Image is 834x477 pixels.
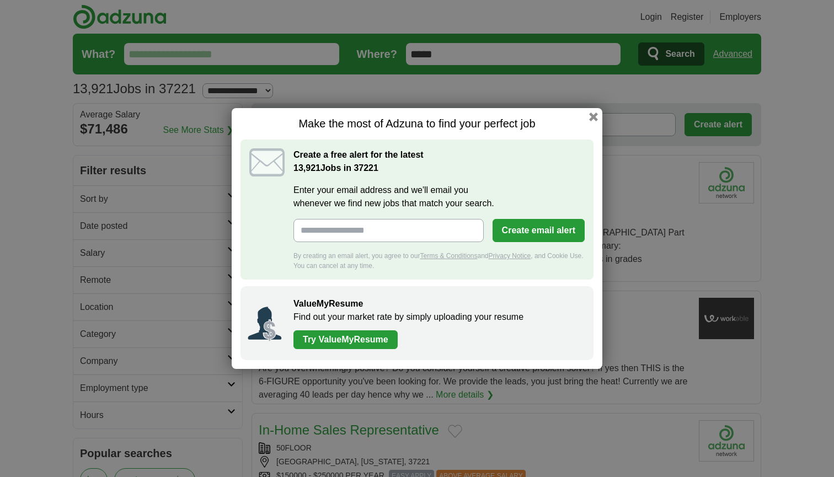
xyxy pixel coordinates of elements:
a: Try ValueMyResume [293,330,398,349]
div: By creating an email alert, you agree to our and , and Cookie Use. You can cancel at any time. [293,251,585,271]
span: 13,921 [293,162,320,175]
label: Enter your email address and we'll email you whenever we find new jobs that match your search. [293,184,585,210]
h2: ValueMyResume [293,297,582,310]
img: icon_email.svg [249,148,285,176]
a: Privacy Notice [489,252,531,260]
p: Find out your market rate by simply uploading your resume [293,310,582,324]
h2: Create a free alert for the latest [293,148,585,175]
button: Create email alert [493,219,585,242]
h1: Make the most of Adzuna to find your perfect job [240,117,594,131]
a: Terms & Conditions [420,252,477,260]
strong: Jobs in 37221 [293,163,378,173]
